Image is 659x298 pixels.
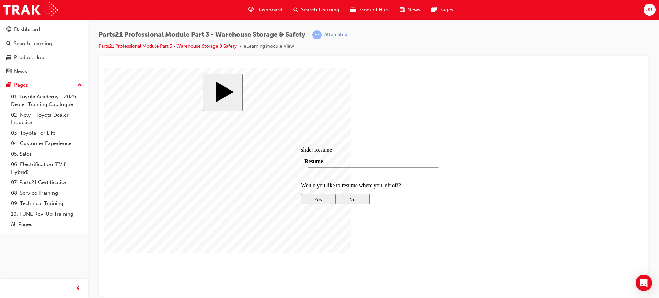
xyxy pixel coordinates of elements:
[8,138,85,149] a: 04. Customer Experience
[6,69,11,75] span: news-icon
[197,79,341,85] div: slide: Resume
[308,31,310,39] span: |
[293,5,298,14] span: search-icon
[358,6,389,14] span: Product Hub
[426,3,459,17] a: pages-iconPages
[76,284,81,293] span: prev-icon
[8,110,85,128] a: 02. New - Toyota Dealer Induction
[8,128,85,139] a: 03. Toyota For Life
[407,6,420,14] span: News
[197,126,231,136] button: Yes
[14,53,44,61] div: Product Hub
[644,4,656,16] button: JR
[6,41,11,47] span: search-icon
[312,30,322,39] span: learningRecordVerb_ATTEMPT-icon
[14,81,28,89] div: Pages
[6,55,11,61] span: car-icon
[6,27,11,33] span: guage-icon
[288,3,345,17] a: search-iconSearch Learning
[350,5,356,14] span: car-icon
[431,5,437,14] span: pages-icon
[8,177,85,188] a: 07. Parts21 Certification
[3,51,85,64] a: Product Hub
[14,68,27,75] div: News
[301,6,339,14] span: Search Learning
[244,43,294,50] li: eLearning Module View
[99,31,305,39] span: Parts21 Professional Module Part 3 - Warehouse Storage & Safety
[8,188,85,199] a: 08. Service Training
[231,126,266,136] button: No
[324,32,347,38] div: Attempted
[3,79,85,92] button: Pages
[646,6,652,14] span: JR
[3,37,85,50] a: Search Learning
[8,159,85,177] a: 06. Electrification (EV & Hybrid)
[8,198,85,209] a: 09. Technical Training
[400,5,405,14] span: news-icon
[243,3,288,17] a: guage-iconDashboard
[14,26,40,34] div: Dashboard
[256,6,282,14] span: Dashboard
[8,92,85,110] a: 01. Toyota Academy - 2025 Dealer Training Catalogue
[77,81,82,90] span: up-icon
[200,90,219,96] span: Resume
[197,114,341,120] p: Would you like to resume where you left off?
[8,219,85,230] a: All Pages
[3,2,58,17] img: Trak
[345,3,394,17] a: car-iconProduct Hub
[439,6,453,14] span: Pages
[6,82,11,88] span: pages-icon
[14,40,52,48] div: Search Learning
[3,65,85,78] a: News
[394,3,426,17] a: news-iconNews
[99,43,237,49] a: Parts21 Professional Module Part 3 - Warehouse Storage & Safety
[8,209,85,219] a: 10. TUNE Rev-Up Training
[3,22,85,79] button: DashboardSearch LearningProduct HubNews
[248,5,254,14] span: guage-icon
[3,23,85,36] a: Dashboard
[636,275,652,291] div: Open Intercom Messenger
[8,149,85,159] a: 05. Sales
